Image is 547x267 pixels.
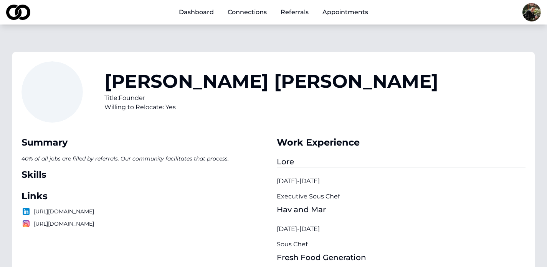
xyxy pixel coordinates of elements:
[277,224,526,234] div: [DATE] - [DATE]
[221,5,273,20] a: Connections
[21,136,271,149] div: Summary
[21,219,31,228] img: logo
[274,5,315,20] a: Referrals
[21,207,31,216] img: logo
[21,190,271,202] div: Links
[21,153,271,164] p: 40% of all jobs are filled by referrals. Our community facilitates that process.
[104,93,438,103] div: Title: Founder
[277,252,526,263] div: Fresh Food Generation
[277,192,526,201] div: Executive Sous Chef
[277,240,526,249] div: Sous Chef
[522,3,541,21] img: c2f38cf8-c48f-4384-af36-2e81c0ca43c5-24_004_Noah_160-profile_picture.jpg
[104,103,438,112] div: Willing to Relocate: Yes
[173,5,374,20] nav: Main
[21,219,271,228] p: [URL][DOMAIN_NAME]
[104,72,438,90] h1: [PERSON_NAME] [PERSON_NAME]
[277,204,526,215] div: Hav and Mar
[277,156,526,167] div: Lore
[277,136,526,149] div: Work Experience
[21,207,271,216] p: [URL][DOMAIN_NAME]
[6,5,30,20] img: logo
[277,177,526,186] div: [DATE] - [DATE]
[316,5,374,20] a: Appointments
[173,5,220,20] a: Dashboard
[21,169,271,181] div: Skills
